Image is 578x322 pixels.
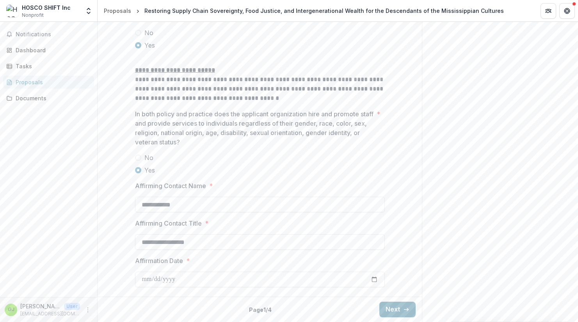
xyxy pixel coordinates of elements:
span: Yes [144,165,155,175]
img: HOSCO SHIFT Inc [6,5,19,17]
p: Affirming Contact Title [135,219,202,228]
p: Page 1 / 4 [249,306,272,314]
div: Tasks [16,62,88,70]
p: Affirming Contact Name [135,181,206,190]
button: Get Help [559,3,575,19]
a: Documents [3,92,94,105]
p: In both policy and practice does the applicant organization hire and promote staff and provide se... [135,109,373,147]
span: No [144,153,153,162]
div: HOSCO SHIFT Inc [22,4,71,12]
a: Proposals [101,5,134,16]
span: No [144,28,153,37]
p: Affirmation Date [135,256,183,265]
p: [PERSON_NAME] [20,302,61,310]
div: Gibron Jones [8,307,14,312]
div: Documents [16,94,88,102]
a: Tasks [3,60,94,73]
button: Next [379,302,416,317]
p: User [64,303,80,310]
div: Proposals [16,78,88,86]
div: Proposals [104,7,131,15]
p: [EMAIL_ADDRESS][DOMAIN_NAME] [20,310,80,317]
button: More [83,305,92,315]
span: Notifications [16,31,91,38]
div: Restoring Supply Chain Sovereignty, Food Justice, and Intergenerational Wealth for the Descendant... [144,7,504,15]
button: Open entity switcher [83,3,94,19]
div: Dashboard [16,46,88,54]
a: Dashboard [3,44,94,57]
span: Nonprofit [22,12,44,19]
span: Yes [144,41,155,50]
button: Notifications [3,28,94,41]
nav: breadcrumb [101,5,507,16]
a: Proposals [3,76,94,89]
button: Partners [541,3,556,19]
